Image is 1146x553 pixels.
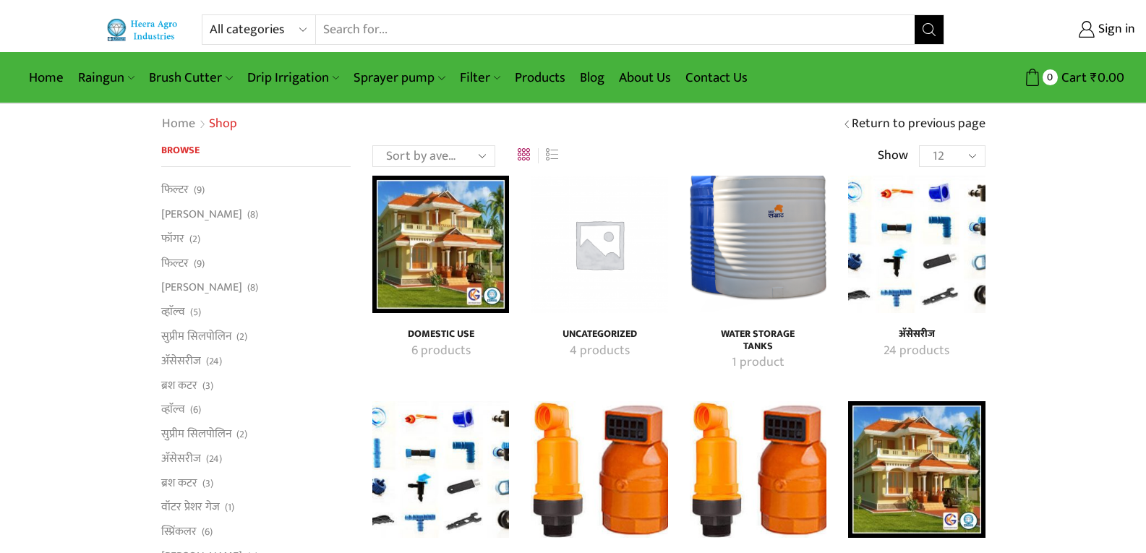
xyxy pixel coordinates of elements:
[247,207,258,222] span: (8)
[346,61,452,95] a: Sprayer pump
[161,115,196,134] a: Home
[71,61,142,95] a: Raingun
[388,328,493,340] a: Visit product category Domestic Use
[690,401,826,538] a: Visit product category एअर रिलीज व्हाॅल्व
[884,342,949,361] mark: 24 products
[508,61,573,95] a: Products
[142,61,239,95] a: Brush Cutter
[372,401,509,538] a: Visit product category अ‍ॅसेसरीज
[161,275,242,300] a: [PERSON_NAME]
[372,401,509,538] img: अ‍ॅसेसरीज
[864,328,969,340] a: Visit product category अ‍ॅसेसरीज
[161,471,197,495] a: ब्रश कटर
[161,373,197,398] a: ब्रश कटर
[612,61,678,95] a: About Us
[848,401,985,538] img: घरगुती उपयोग
[161,251,189,275] a: फिल्टर
[190,403,201,417] span: (6)
[161,300,185,325] a: व्हाॅल्व
[678,61,755,95] a: Contact Us
[453,61,508,95] a: Filter
[206,452,222,466] span: (24)
[531,401,667,538] a: Visit product category एअर रिलीज व्हाॅल्व
[372,176,509,312] a: Visit product category Domestic Use
[547,328,651,340] h4: Uncategorized
[547,342,651,361] a: Visit product category Uncategorized
[161,520,197,544] a: स्प्रिंकलर
[848,401,985,538] a: Visit product category घरगुती उपयोग
[732,353,784,372] mark: 1 product
[247,280,258,295] span: (8)
[848,176,985,312] img: अ‍ॅसेसरीज
[848,176,985,312] a: Visit product category अ‍ॅसेसरीज
[690,176,826,312] a: Visit product category Water Storage Tanks
[161,446,201,471] a: अ‍ॅसेसरीज
[1058,68,1087,87] span: Cart
[1043,69,1058,85] span: 0
[388,328,493,340] h4: Domestic Use
[690,176,826,312] img: Water Storage Tanks
[202,476,213,491] span: (3)
[161,181,189,202] a: फिल्टर
[531,401,667,538] img: एअर रिलीज व्हाॅल्व
[706,353,811,372] a: Visit product category Water Storage Tanks
[225,500,234,515] span: (1)
[190,305,201,320] span: (5)
[316,15,914,44] input: Search for...
[161,348,201,373] a: अ‍ॅसेसरीज
[194,183,205,197] span: (9)
[161,324,231,348] a: सुप्रीम सिलपोलिन
[570,342,630,361] mark: 4 products
[388,342,493,361] a: Visit product category Domestic Use
[236,427,247,442] span: (2)
[161,398,185,422] a: व्हाॅल्व
[372,176,509,312] img: Domestic Use
[161,226,184,251] a: फॉगर
[864,328,969,340] h4: अ‍ॅसेसरीज
[531,176,667,312] img: Uncategorized
[690,401,826,538] img: एअर रिलीज व्हाॅल्व
[372,145,495,167] select: Shop order
[547,328,651,340] a: Visit product category Uncategorized
[878,147,908,166] span: Show
[161,115,237,134] nav: Breadcrumb
[161,202,242,227] a: [PERSON_NAME]
[194,257,205,271] span: (9)
[161,422,231,447] a: सुप्रीम सिलपोलिन
[22,61,71,95] a: Home
[202,525,213,539] span: (6)
[573,61,612,95] a: Blog
[209,116,237,132] h1: Shop
[206,354,222,369] span: (24)
[864,342,969,361] a: Visit product category अ‍ॅसेसरीज
[852,115,985,134] a: Return to previous page
[966,17,1135,43] a: Sign in
[411,342,471,361] mark: 6 products
[1090,67,1124,89] bdi: 0.00
[915,15,944,44] button: Search button
[1090,67,1098,89] span: ₹
[240,61,346,95] a: Drip Irrigation
[161,495,220,520] a: वॉटर प्रेशर गेज
[202,379,213,393] span: (3)
[1095,20,1135,39] span: Sign in
[706,328,811,353] h4: Water Storage Tanks
[161,142,200,158] span: Browse
[531,176,667,312] a: Visit product category Uncategorized
[236,330,247,344] span: (2)
[959,64,1124,91] a: 0 Cart ₹0.00
[706,328,811,353] a: Visit product category Water Storage Tanks
[189,232,200,247] span: (2)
